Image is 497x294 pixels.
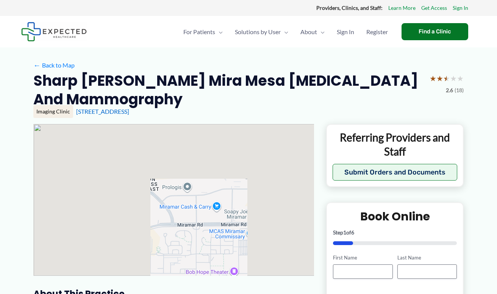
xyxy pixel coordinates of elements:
span: ★ [436,71,443,85]
span: 6 [351,229,354,236]
span: ★ [443,71,450,85]
a: Register [360,19,394,45]
p: Referring Providers and Staff [333,130,457,158]
p: Step of [333,230,457,235]
a: [STREET_ADDRESS] [76,108,129,115]
nav: Primary Site Navigation [177,19,394,45]
a: For PatientsMenu Toggle [177,19,229,45]
a: Learn More [388,3,416,13]
h2: Book Online [333,209,457,224]
label: First Name [333,254,392,261]
span: 2.6 [446,85,453,95]
strong: Providers, Clinics, and Staff: [316,5,383,11]
span: Sign In [337,19,354,45]
span: Menu Toggle [215,19,223,45]
a: Find a Clinic [402,23,468,40]
span: 1 [343,229,346,236]
div: Imaging Clinic [33,105,73,118]
span: Menu Toggle [281,19,288,45]
button: Submit Orders and Documents [333,164,457,181]
span: Menu Toggle [317,19,325,45]
span: (18) [455,85,464,95]
label: Last Name [397,254,457,261]
span: ← [33,61,41,69]
a: Sign In [331,19,360,45]
span: ★ [450,71,457,85]
a: AboutMenu Toggle [294,19,331,45]
span: Register [366,19,388,45]
span: Solutions by User [235,19,281,45]
a: ←Back to Map [33,60,75,71]
a: Sign In [453,3,468,13]
h2: Sharp [PERSON_NAME] Mira Mesa [MEDICAL_DATA] and Mammography [33,71,424,109]
img: Expected Healthcare Logo - side, dark font, small [21,22,87,41]
span: For Patients [183,19,215,45]
span: ★ [430,71,436,85]
a: Get Access [421,3,447,13]
span: ★ [457,71,464,85]
a: Solutions by UserMenu Toggle [229,19,294,45]
span: About [300,19,317,45]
